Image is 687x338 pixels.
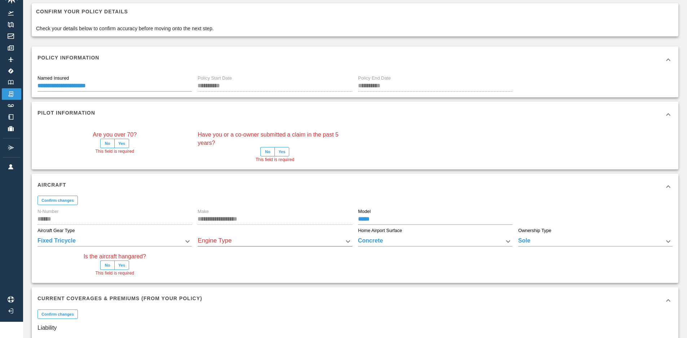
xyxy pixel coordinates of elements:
[38,323,673,333] h6: Liability
[260,147,275,156] button: No
[358,75,391,81] label: Policy End Date
[38,310,78,319] button: Confirm changes
[95,270,134,277] span: This field is required
[114,261,129,270] button: Yes
[100,139,115,148] button: No
[358,209,371,215] label: Model
[32,46,678,72] div: Policy Information
[38,196,78,205] button: Confirm changes
[93,130,137,139] label: Are you over 70?
[38,54,99,62] h6: Policy Information
[518,227,551,234] label: Ownership Type
[38,181,66,189] h6: Aircraft
[36,8,214,15] h6: Confirm your policy details
[32,174,678,200] div: Aircraft
[518,236,673,246] div: Sole
[38,75,69,81] label: Named Insured
[358,236,512,246] div: Concrete
[198,75,232,81] label: Policy Start Date
[198,209,209,215] label: Make
[83,252,146,261] label: Is the aircraft hangared?
[274,147,289,156] button: Yes
[100,261,115,270] button: No
[38,294,202,302] h6: Current Coverages & Premiums (from your policy)
[38,227,75,234] label: Aircraft Gear Type
[36,25,214,32] p: Check your details below to confirm accuracy before moving onto the next step.
[38,209,59,215] label: N-Number
[256,156,294,164] span: This field is required
[358,227,402,234] label: Home Airport Surface
[198,130,352,147] label: Have you or a co-owner submitted a claim in the past 5 years?
[32,287,678,313] div: Current Coverages & Premiums (from your policy)
[32,102,678,128] div: Pilot Information
[114,139,129,148] button: Yes
[38,109,95,117] h6: Pilot Information
[95,148,134,155] span: This field is required
[38,236,192,246] div: Fixed Tricycle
